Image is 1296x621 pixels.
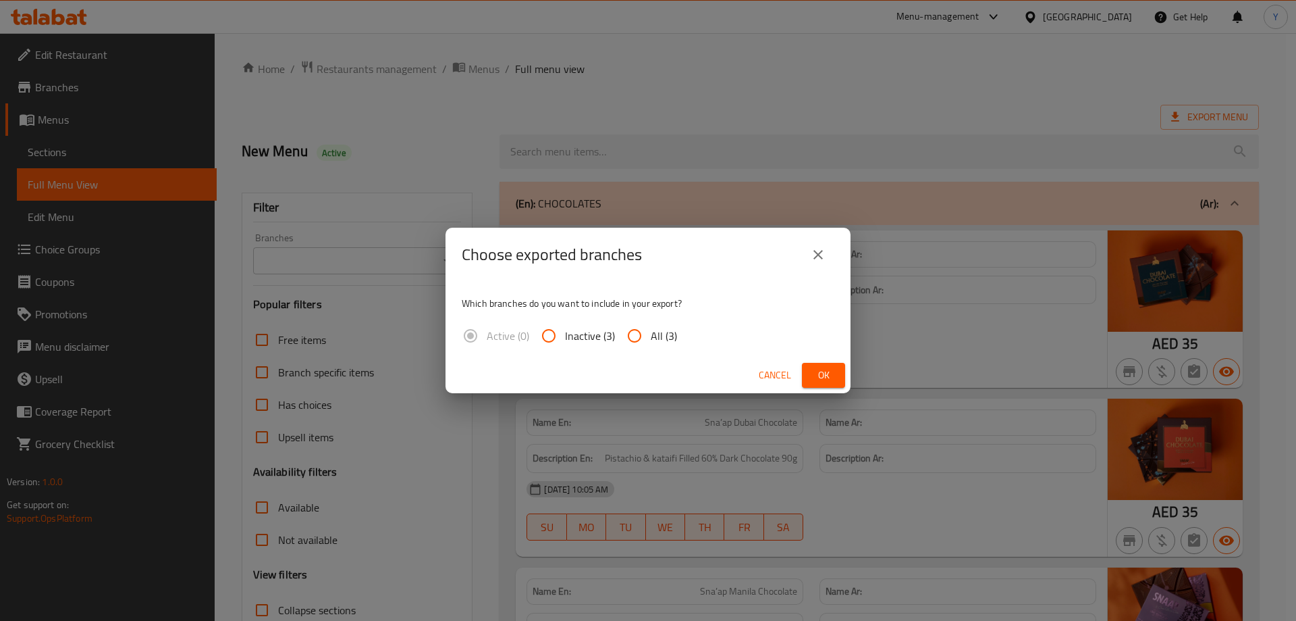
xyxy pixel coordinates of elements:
[651,328,677,344] span: All (3)
[753,363,796,388] button: Cancel
[759,367,791,384] span: Cancel
[813,367,834,384] span: Ok
[565,328,615,344] span: Inactive (3)
[487,328,529,344] span: Active (0)
[802,239,834,271] button: close
[462,297,834,310] p: Which branches do you want to include in your export?
[802,363,845,388] button: Ok
[462,244,642,266] h2: Choose exported branches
